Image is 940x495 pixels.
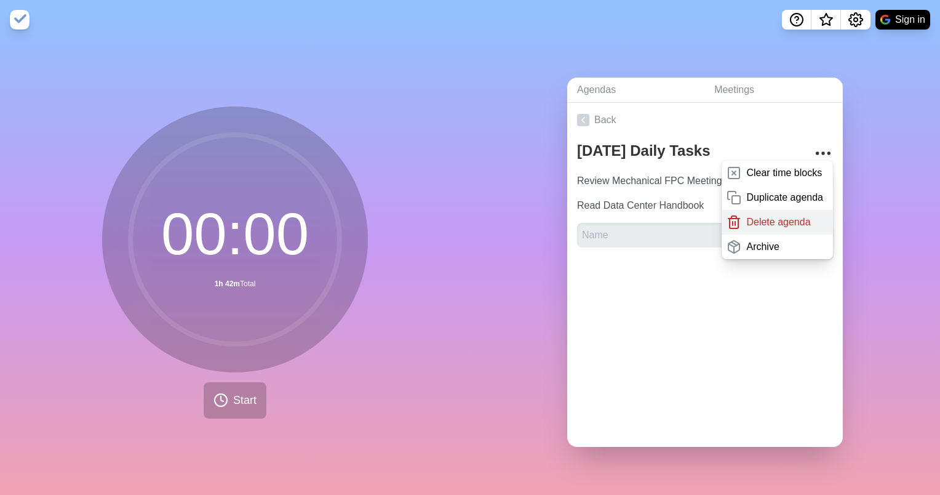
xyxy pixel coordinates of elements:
[746,239,779,254] p: Archive
[704,78,843,103] a: Meetings
[577,223,764,247] input: Name
[875,10,930,30] button: Sign in
[567,103,843,137] a: Back
[746,190,823,205] p: Duplicate agenda
[567,78,704,103] a: Agendas
[204,382,266,419] button: Start
[10,10,30,30] img: timeblocks logo
[746,166,822,180] p: Clear time blocks
[841,10,870,30] button: Settings
[746,215,810,230] p: Delete agenda
[572,169,747,193] input: Name
[233,392,257,409] span: Start
[880,15,890,25] img: google logo
[782,10,811,30] button: Help
[572,193,747,218] input: Name
[811,10,841,30] button: What’s new
[811,141,835,166] button: More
